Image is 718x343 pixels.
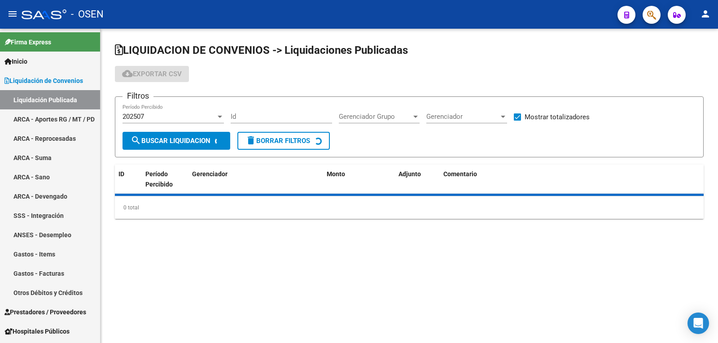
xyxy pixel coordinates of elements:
[115,66,189,82] button: Exportar CSV
[4,76,83,86] span: Liquidación de Convenios
[188,165,323,204] datatable-header-cell: Gerenciador
[4,326,70,336] span: Hospitales Públicos
[426,113,499,121] span: Gerenciador
[7,9,18,19] mat-icon: menu
[323,165,395,204] datatable-header-cell: Monto
[440,165,704,204] datatable-header-cell: Comentario
[398,170,421,178] span: Adjunto
[123,113,144,121] span: 202507
[145,170,173,188] span: Período Percibido
[142,165,175,204] datatable-header-cell: Período Percibido
[115,165,142,204] datatable-header-cell: ID
[525,112,590,122] span: Mostrar totalizadores
[4,37,51,47] span: Firma Express
[245,135,256,146] mat-icon: delete
[192,170,228,178] span: Gerenciador
[115,44,408,56] span: LIQUIDACION DE CONVENIOS -> Liquidaciones Publicadas
[327,170,345,178] span: Monto
[237,132,330,150] button: Borrar Filtros
[122,70,182,78] span: Exportar CSV
[131,137,210,145] span: Buscar Liquidacion
[339,113,412,121] span: Gerenciador Grupo
[443,170,477,178] span: Comentario
[118,170,124,178] span: ID
[245,137,310,145] span: Borrar Filtros
[395,165,440,204] datatable-header-cell: Adjunto
[131,135,141,146] mat-icon: search
[123,90,153,102] h3: Filtros
[122,68,133,79] mat-icon: cloud_download
[700,9,711,19] mat-icon: person
[4,56,27,66] span: Inicio
[115,196,704,219] div: 0 total
[123,132,230,150] button: Buscar Liquidacion
[4,307,86,317] span: Prestadores / Proveedores
[71,4,104,24] span: - OSEN
[687,313,709,334] div: Open Intercom Messenger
